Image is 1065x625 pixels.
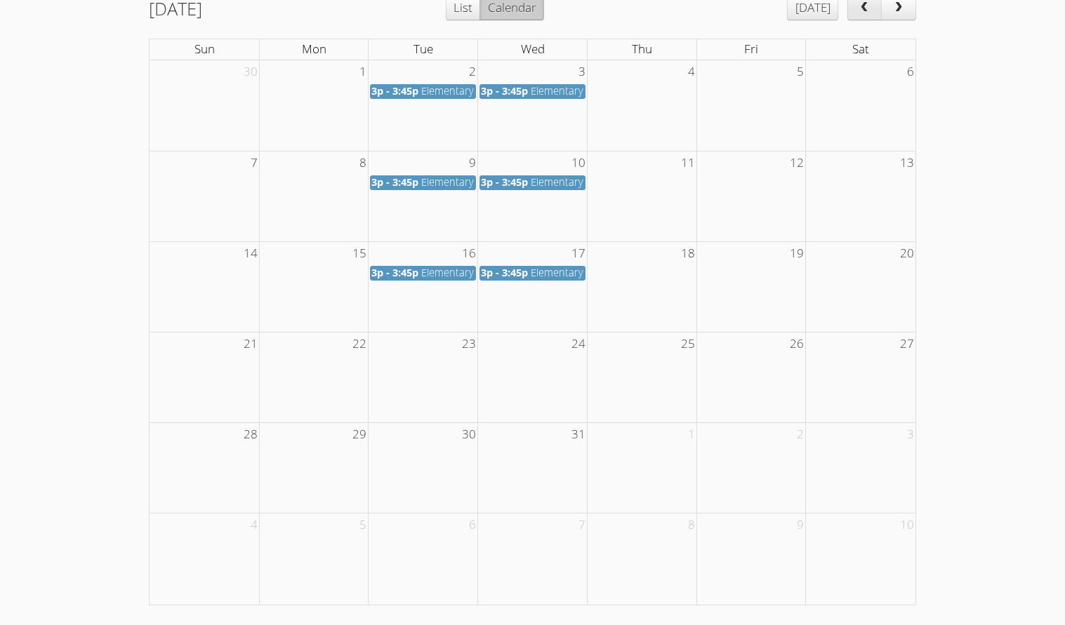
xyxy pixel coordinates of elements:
span: 3p - 3:45p [371,266,418,279]
span: Tue [414,41,433,57]
span: 6 [906,60,915,83]
span: 3p - 3:45p [371,175,418,189]
span: 2 [468,60,477,83]
span: 24 [570,332,587,356]
span: 29 [351,423,368,446]
span: 8 [687,513,696,537]
span: 12 [788,152,805,175]
a: 3p - 3:45p Elementary ELA [370,266,476,281]
span: 7 [249,152,259,175]
span: 4 [687,60,696,83]
span: 3 [577,60,587,83]
span: 16 [461,242,477,265]
span: Sat [852,41,869,57]
span: Fri [744,41,758,57]
span: 30 [242,60,259,83]
span: 22 [351,332,368,356]
span: Elementary ELA [531,175,603,189]
span: 3p - 3:45p [481,84,528,98]
span: 7 [577,513,587,537]
span: 13 [899,152,915,175]
span: 21 [242,332,259,356]
span: 18 [680,242,696,265]
span: 27 [899,332,915,356]
span: Elementary ELA [421,84,494,98]
span: Elementary ELA [531,266,603,279]
a: 3p - 3:45p Elementary ELA [479,175,586,190]
span: Thu [632,41,652,57]
span: 8 [358,152,368,175]
span: 26 [788,332,805,356]
a: 3p - 3:45p Elementary ELA [370,175,476,190]
span: 10 [570,152,587,175]
span: Sun [194,41,215,57]
span: 2 [795,423,805,446]
a: 3p - 3:45p Elementary ELA [479,266,586,281]
span: 11 [680,152,696,175]
a: 3p - 3:45p Elementary ELA [479,84,586,99]
span: Elementary ELA [531,84,603,98]
span: 25 [680,332,696,356]
span: 1 [687,423,696,446]
span: 4 [249,513,259,537]
span: 9 [795,513,805,537]
span: 6 [468,513,477,537]
span: 9 [468,152,477,175]
span: 20 [899,242,915,265]
span: Mon [302,41,326,57]
span: 19 [788,242,805,265]
span: 31 [570,423,587,446]
span: 3p - 3:45p [481,266,528,279]
span: 28 [242,423,259,446]
span: 5 [795,60,805,83]
span: 5 [358,513,368,537]
span: Elementary ELA [421,266,494,279]
span: Wed [521,41,545,57]
span: 23 [461,332,477,356]
span: 17 [570,242,587,265]
span: 30 [461,423,477,446]
span: 14 [242,242,259,265]
a: 3p - 3:45p Elementary ELA [370,84,476,99]
span: Elementary ELA [421,175,494,189]
span: 15 [351,242,368,265]
span: 10 [899,513,915,537]
span: 1 [358,60,368,83]
span: 3p - 3:45p [371,84,418,98]
span: 3 [906,423,915,446]
span: 3p - 3:45p [481,175,528,189]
